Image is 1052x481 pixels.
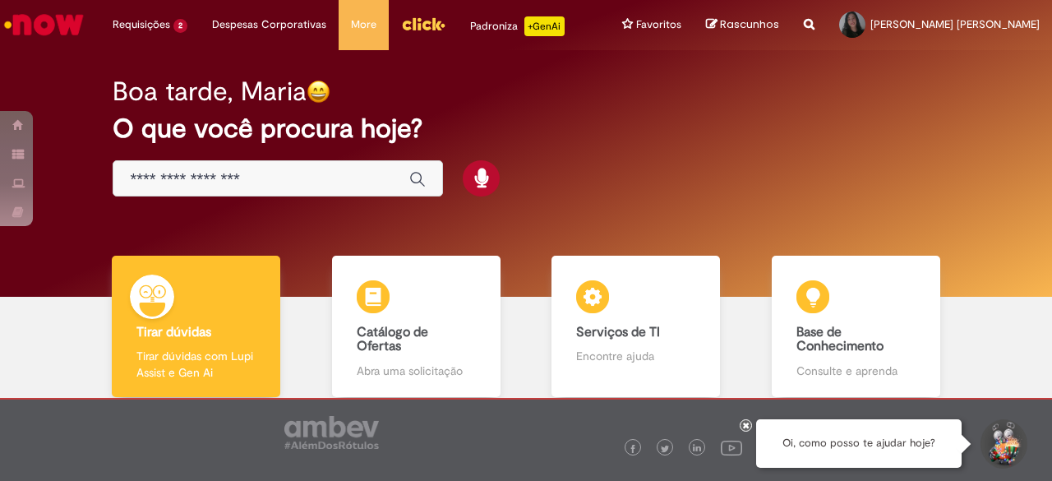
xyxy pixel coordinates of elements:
[86,256,307,398] a: Tirar dúvidas Tirar dúvidas com Lupi Assist e Gen Ai
[307,80,330,104] img: happy-face.png
[706,17,779,33] a: Rascunhos
[636,16,681,33] span: Favoritos
[173,19,187,33] span: 2
[113,114,939,143] h2: O que você procura hoje?
[720,16,779,32] span: Rascunhos
[136,324,211,340] b: Tirar dúvidas
[113,16,170,33] span: Requisições
[746,256,967,398] a: Base de Conhecimento Consulte e aprenda
[284,416,379,449] img: logo_footer_ambev_rotulo_gray.png
[307,256,527,398] a: Catálogo de Ofertas Abra uma solicitação
[870,17,1040,31] span: [PERSON_NAME] [PERSON_NAME]
[351,16,376,33] span: More
[796,324,884,355] b: Base de Conhecimento
[136,348,256,381] p: Tirar dúvidas com Lupi Assist e Gen Ai
[357,363,476,379] p: Abra uma solicitação
[693,444,701,454] img: logo_footer_linkedin.png
[629,445,637,453] img: logo_footer_facebook.png
[756,419,962,468] div: Oi, como posso te ajudar hoje?
[526,256,746,398] a: Serviços de TI Encontre ajuda
[212,16,326,33] span: Despesas Corporativas
[796,363,916,379] p: Consulte e aprenda
[576,348,695,364] p: Encontre ajuda
[2,8,86,41] img: ServiceNow
[357,324,428,355] b: Catálogo de Ofertas
[661,445,669,453] img: logo_footer_twitter.png
[721,437,742,458] img: logo_footer_youtube.png
[576,324,660,340] b: Serviços de TI
[401,12,445,36] img: click_logo_yellow_360x200.png
[524,16,565,36] p: +GenAi
[978,419,1027,469] button: Iniciar Conversa de Suporte
[113,77,307,106] h2: Boa tarde, Maria
[470,16,565,36] div: Padroniza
